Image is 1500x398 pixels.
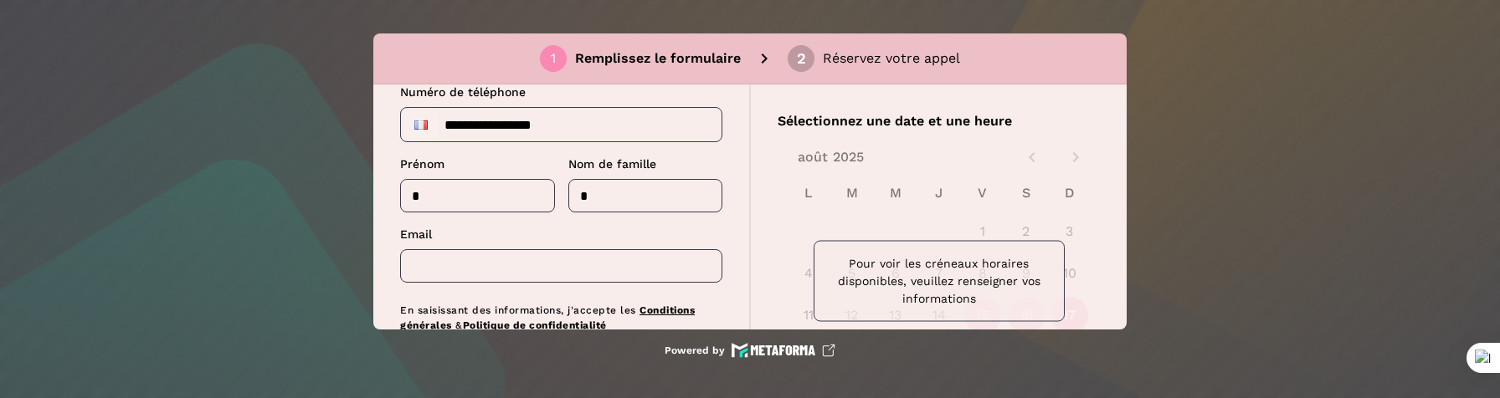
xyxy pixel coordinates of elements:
[828,255,1051,308] p: Pour voir les créneaux horaires disponibles, veuillez renseigner vos informations
[778,111,1100,131] p: Sélectionnez une date et une heure
[665,343,835,358] a: Powered by
[823,48,960,69] p: Réservez votre appel
[400,157,444,171] span: Prénom
[400,85,526,99] span: Numéro de téléphone
[404,111,438,138] div: France: + 33
[463,319,607,331] a: Politique de confidentialité
[575,48,741,69] p: Remplissez le formulaire
[665,344,725,357] p: Powered by
[455,319,463,331] span: &
[551,51,556,66] div: 1
[797,51,806,66] div: 2
[400,303,722,333] p: En saisissant des informations, j'accepte les
[568,157,656,171] span: Nom de famille
[400,227,432,241] span: Email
